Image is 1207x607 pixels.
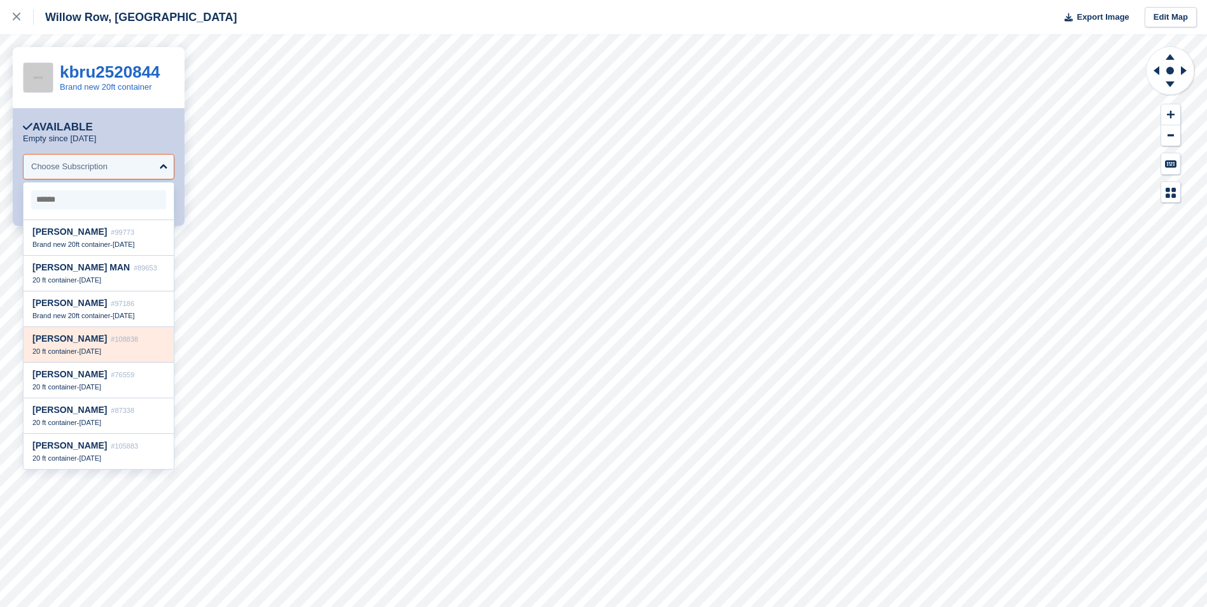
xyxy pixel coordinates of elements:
[32,311,165,320] div: -
[32,419,77,426] span: 20 ft container
[60,82,152,92] a: Brand new 20ft container
[79,347,101,355] span: [DATE]
[79,419,101,426] span: [DATE]
[23,121,93,134] div: Available
[1161,125,1180,146] button: Zoom Out
[24,63,53,92] img: 256x256-placeholder-a091544baa16b46aadf0b611073c37e8ed6a367829ab441c3b0103e7cf8a5b1b.png
[32,347,77,355] span: 20 ft container
[1161,153,1180,174] button: Keyboard Shortcuts
[113,241,135,248] span: [DATE]
[1145,7,1197,28] a: Edit Map
[32,240,165,249] div: -
[32,454,165,463] div: -
[32,383,77,391] span: 20 ft container
[32,347,165,356] div: -
[1161,104,1180,125] button: Zoom In
[32,454,77,462] span: 20 ft container
[60,62,160,81] a: kbru2520844
[32,382,165,391] div: -
[34,10,237,25] div: Willow Row, [GEOGRAPHIC_DATA]
[23,134,96,144] p: Empty since [DATE]
[32,276,165,284] div: -
[79,383,101,391] span: [DATE]
[1161,182,1180,203] button: Map Legend
[32,418,165,427] div: -
[1077,11,1129,24] span: Export Image
[79,276,101,284] span: [DATE]
[111,300,134,307] span: #97186
[32,440,107,450] span: [PERSON_NAME]
[111,442,138,450] span: #105883
[32,276,77,284] span: 20 ft container
[113,312,135,319] span: [DATE]
[1057,7,1129,28] button: Export Image
[32,333,107,344] span: [PERSON_NAME]
[32,312,110,319] span: Brand new 20ft container
[32,262,130,272] span: [PERSON_NAME] MAN
[32,227,107,237] span: [PERSON_NAME]
[79,454,101,462] span: [DATE]
[32,241,110,248] span: Brand new 20ft container
[111,407,134,414] span: #87338
[134,264,157,272] span: #89653
[111,228,134,236] span: #99773
[32,405,107,415] span: [PERSON_NAME]
[111,335,138,343] span: #108838
[32,298,107,308] span: [PERSON_NAME]
[32,369,107,379] span: [PERSON_NAME]
[31,160,108,173] div: Choose Subscription
[111,371,134,379] span: #76559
